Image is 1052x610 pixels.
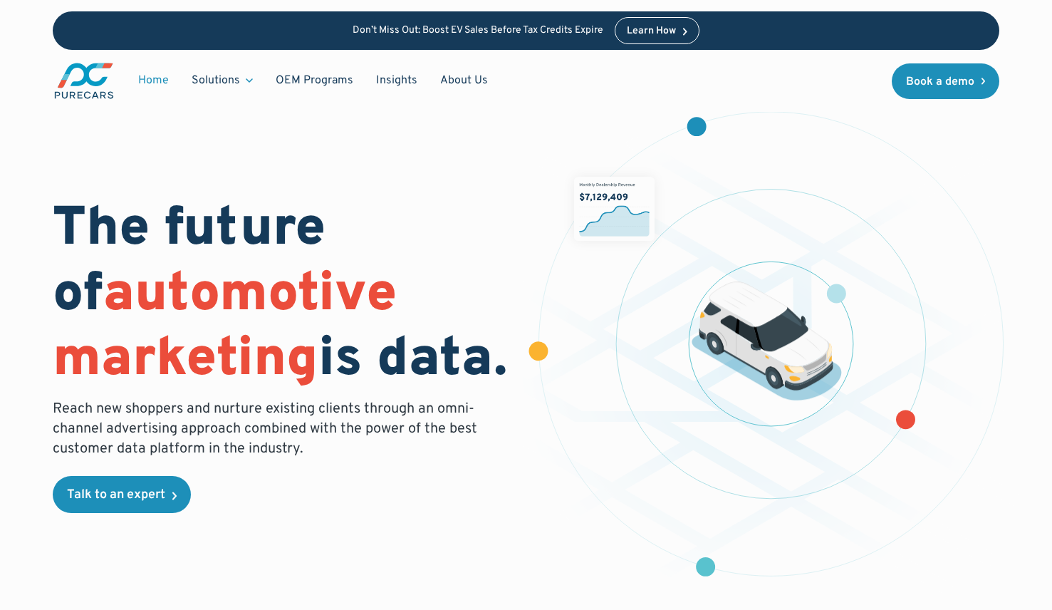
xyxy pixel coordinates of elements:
div: Solutions [180,67,264,94]
div: Solutions [192,73,240,88]
a: OEM Programs [264,67,365,94]
a: Home [127,67,180,94]
img: illustration of a vehicle [692,281,842,400]
div: Book a demo [906,76,974,88]
span: automotive marketing [53,262,397,395]
p: Reach new shoppers and nurture existing clients through an omni-channel advertising approach comb... [53,399,486,459]
div: Talk to an expert [67,489,165,502]
a: About Us [429,67,499,94]
p: Don’t Miss Out: Boost EV Sales Before Tax Credits Expire [353,25,603,37]
a: Talk to an expert [53,476,191,513]
a: Learn How [615,17,699,44]
a: main [53,61,115,100]
h1: The future of is data. [53,198,509,393]
a: Insights [365,67,429,94]
img: purecars logo [53,61,115,100]
div: Learn How [627,26,676,36]
a: Book a demo [892,63,1000,99]
img: chart showing monthly dealership revenue of $7m [574,177,655,241]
